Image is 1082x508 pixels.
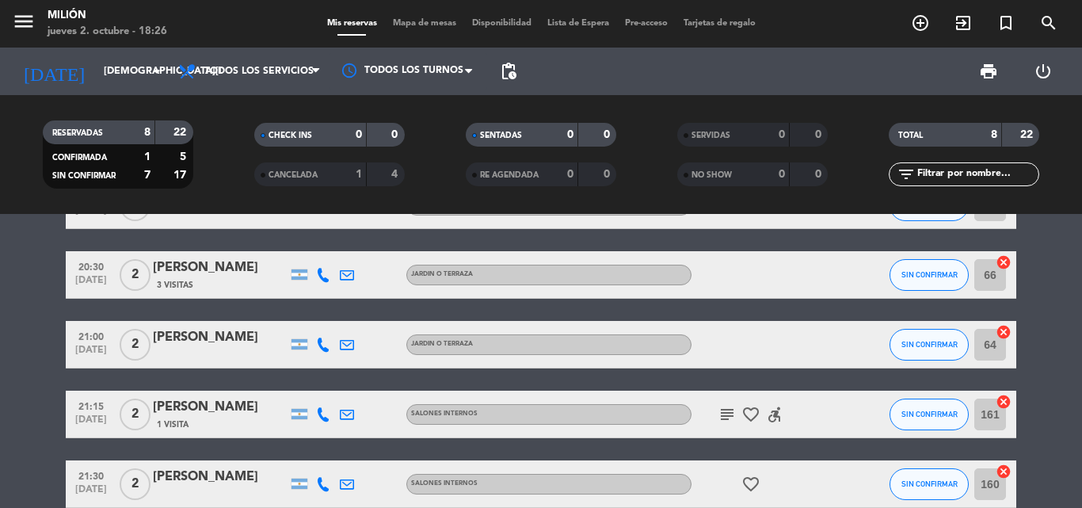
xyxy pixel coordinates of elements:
[153,397,288,418] div: [PERSON_NAME]
[120,329,150,361] span: 2
[71,327,111,345] span: 21:00
[356,129,362,140] strong: 0
[617,19,676,28] span: Pre-acceso
[120,468,150,500] span: 2
[539,19,617,28] span: Lista de Espera
[901,340,958,349] span: SIN CONFIRMAR
[604,129,613,140] strong: 0
[153,467,288,487] div: [PERSON_NAME]
[157,279,193,292] span: 3 Visitas
[954,13,973,32] i: exit_to_app
[48,8,167,24] div: Milión
[996,254,1012,270] i: cancel
[12,54,96,89] i: [DATE]
[480,171,539,179] span: RE AGENDADA
[411,411,478,417] span: SALONES INTERNOS
[71,257,111,275] span: 20:30
[153,258,288,278] div: [PERSON_NAME]
[1015,48,1070,95] div: LOG OUT
[173,127,189,138] strong: 22
[901,270,958,279] span: SIN CONFIRMAR
[691,171,732,179] span: NO SHOW
[480,132,522,139] span: SENTADAS
[916,166,1038,183] input: Filtrar por nombre...
[898,132,923,139] span: TOTAL
[890,259,969,291] button: SIN CONFIRMAR
[499,62,518,81] span: pending_actions
[815,129,825,140] strong: 0
[741,475,760,494] i: favorite_border
[173,170,189,181] strong: 17
[604,169,613,180] strong: 0
[52,154,107,162] span: CONFIRMADA
[890,399,969,430] button: SIN CONFIRMAR
[996,394,1012,410] i: cancel
[319,19,385,28] span: Mis reservas
[567,129,573,140] strong: 0
[12,10,36,33] i: menu
[911,13,930,32] i: add_circle_outline
[144,151,150,162] strong: 1
[48,24,167,40] div: jueves 2. octubre - 18:26
[901,479,958,488] span: SIN CONFIRMAR
[1020,129,1036,140] strong: 22
[996,464,1012,479] i: cancel
[411,341,473,347] span: JARDIN o TERRAZA
[890,468,969,500] button: SIN CONFIRMAR
[391,129,401,140] strong: 0
[741,405,760,424] i: favorite_border
[765,405,784,424] i: accessible_forward
[12,10,36,39] button: menu
[356,169,362,180] strong: 1
[71,205,111,223] span: [DATE]
[71,345,111,363] span: [DATE]
[269,132,312,139] span: CHECK INS
[204,66,314,77] span: Todos los servicios
[120,259,150,291] span: 2
[718,405,737,424] i: subject
[153,327,288,348] div: [PERSON_NAME]
[147,62,166,81] i: arrow_drop_down
[144,170,150,181] strong: 7
[52,172,116,180] span: SIN CONFIRMAR
[996,13,1015,32] i: turned_in_not
[996,324,1012,340] i: cancel
[691,132,730,139] span: SERVIDAS
[71,275,111,293] span: [DATE]
[815,169,825,180] strong: 0
[71,396,111,414] span: 21:15
[979,62,998,81] span: print
[52,129,103,137] span: RESERVADAS
[464,19,539,28] span: Disponibilidad
[567,169,573,180] strong: 0
[71,414,111,433] span: [DATE]
[1039,13,1058,32] i: search
[901,410,958,418] span: SIN CONFIRMAR
[411,480,478,487] span: SALONES INTERNOS
[991,129,997,140] strong: 8
[676,19,764,28] span: Tarjetas de regalo
[1034,62,1053,81] i: power_settings_new
[269,171,318,179] span: CANCELADA
[144,127,150,138] strong: 8
[120,399,150,430] span: 2
[779,169,785,180] strong: 0
[180,151,189,162] strong: 5
[71,484,111,502] span: [DATE]
[391,169,401,180] strong: 4
[897,165,916,184] i: filter_list
[71,466,111,484] span: 21:30
[385,19,464,28] span: Mapa de mesas
[411,271,473,277] span: JARDIN o TERRAZA
[890,329,969,361] button: SIN CONFIRMAR
[157,418,189,431] span: 1 Visita
[779,129,785,140] strong: 0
